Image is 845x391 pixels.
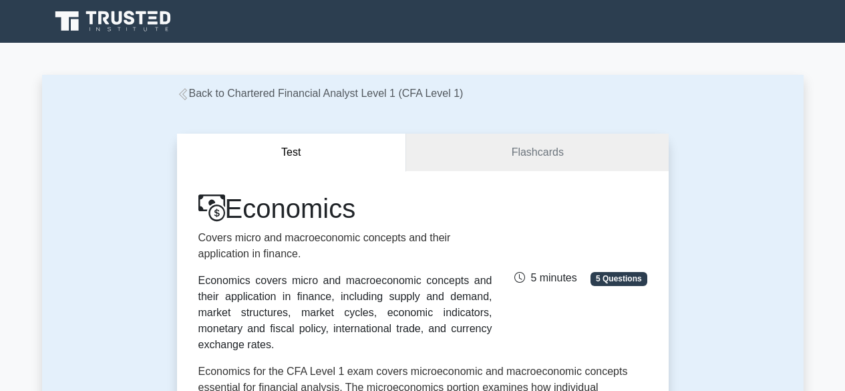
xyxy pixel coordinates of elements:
span: 5 Questions [590,272,647,285]
div: Economics covers micro and macroeconomic concepts and their application in finance, including sup... [198,273,492,353]
a: Back to Chartered Financial Analyst Level 1 (CFA Level 1) [177,88,464,99]
a: Flashcards [406,134,668,172]
p: Covers micro and macroeconomic concepts and their application in finance. [198,230,492,262]
button: Test [177,134,407,172]
span: 5 minutes [514,272,576,283]
h1: Economics [198,192,492,225]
